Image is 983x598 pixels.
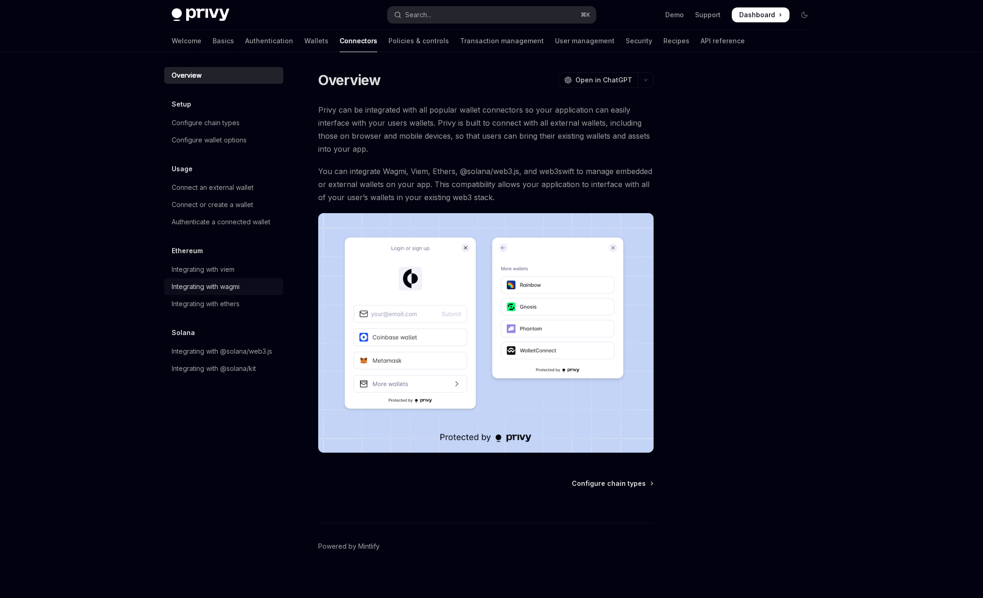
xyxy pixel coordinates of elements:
[172,99,191,110] h5: Setup
[164,196,283,213] a: Connect or create a wallet
[164,132,283,148] a: Configure wallet options
[164,114,283,131] a: Configure chain types
[665,10,684,20] a: Demo
[797,7,812,22] button: Toggle dark mode
[572,479,646,488] span: Configure chain types
[572,479,653,488] a: Configure chain types
[164,67,283,84] a: Overview
[164,343,283,360] a: Integrating with @solana/web3.js
[172,30,201,52] a: Welcome
[663,30,689,52] a: Recipes
[555,30,615,52] a: User management
[695,10,721,20] a: Support
[164,360,283,377] a: Integrating with @solana/kit
[318,72,381,88] h1: Overview
[318,213,654,453] img: Connectors3
[245,30,293,52] a: Authentication
[164,278,283,295] a: Integrating with wagmi
[172,117,240,128] div: Configure chain types
[575,75,632,85] span: Open in ChatGPT
[388,7,596,23] button: Open search
[172,346,272,357] div: Integrating with @solana/web3.js
[558,72,638,88] button: Open in ChatGPT
[172,182,254,193] div: Connect an external wallet
[304,30,328,52] a: Wallets
[164,261,283,278] a: Integrating with viem
[318,165,654,204] span: You can integrate Wagmi, Viem, Ethers, @solana/web3.js, and web3swift to manage embedded or exter...
[172,298,240,309] div: Integrating with ethers
[164,296,283,312] a: Integrating with ethers
[172,245,203,256] h5: Ethereum
[626,30,652,52] a: Security
[213,30,234,52] a: Basics
[172,163,193,175] h5: Usage
[739,10,775,20] span: Dashboard
[172,8,229,21] img: dark logo
[172,363,256,374] div: Integrating with @solana/kit
[388,30,449,52] a: Policies & controls
[172,70,201,81] div: Overview
[172,199,253,210] div: Connect or create a wallet
[701,30,745,52] a: API reference
[164,214,283,230] a: Authenticate a connected wallet
[460,30,544,52] a: Transaction management
[172,327,195,338] h5: Solana
[172,134,247,146] div: Configure wallet options
[164,179,283,196] a: Connect an external wallet
[318,103,654,155] span: Privy can be integrated with all popular wallet connectors so your application can easily interfa...
[340,30,377,52] a: Connectors
[172,264,234,275] div: Integrating with viem
[405,9,431,20] div: Search...
[172,281,240,292] div: Integrating with wagmi
[172,216,270,228] div: Authenticate a connected wallet
[318,542,380,551] a: Powered by Mintlify
[732,7,789,22] a: Dashboard
[581,11,590,19] span: ⌘ K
